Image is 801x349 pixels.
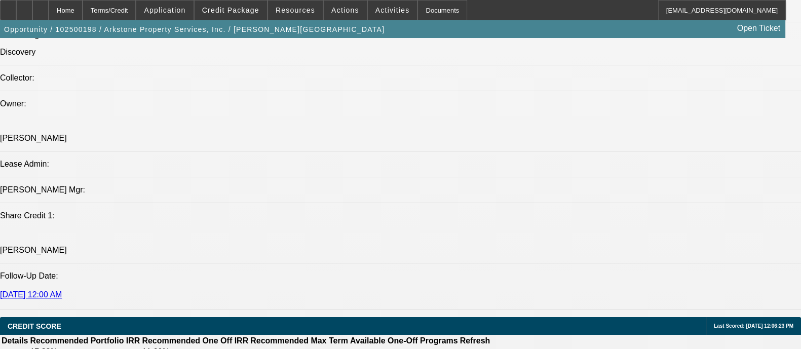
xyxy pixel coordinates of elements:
[276,6,315,14] span: Resources
[331,6,359,14] span: Actions
[733,20,784,37] a: Open Ticket
[368,1,417,20] button: Activities
[350,336,459,346] th: Available One-Off Programs
[375,6,410,14] span: Activities
[4,25,385,33] span: Opportunity / 102500198 / Arkstone Property Services, Inc. / [PERSON_NAME][GEOGRAPHIC_DATA]
[141,336,249,346] th: Recommended One Off IRR
[202,6,259,14] span: Credit Package
[714,323,793,329] span: Last Scored: [DATE] 12:06:23 PM
[144,6,185,14] span: Application
[195,1,267,20] button: Credit Package
[1,336,28,346] th: Details
[29,336,140,346] th: Recommended Portfolio IRR
[8,322,61,330] span: CREDIT SCORE
[268,1,323,20] button: Resources
[460,336,491,346] th: Refresh
[136,1,193,20] button: Application
[250,336,349,346] th: Recommended Max Term
[324,1,367,20] button: Actions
